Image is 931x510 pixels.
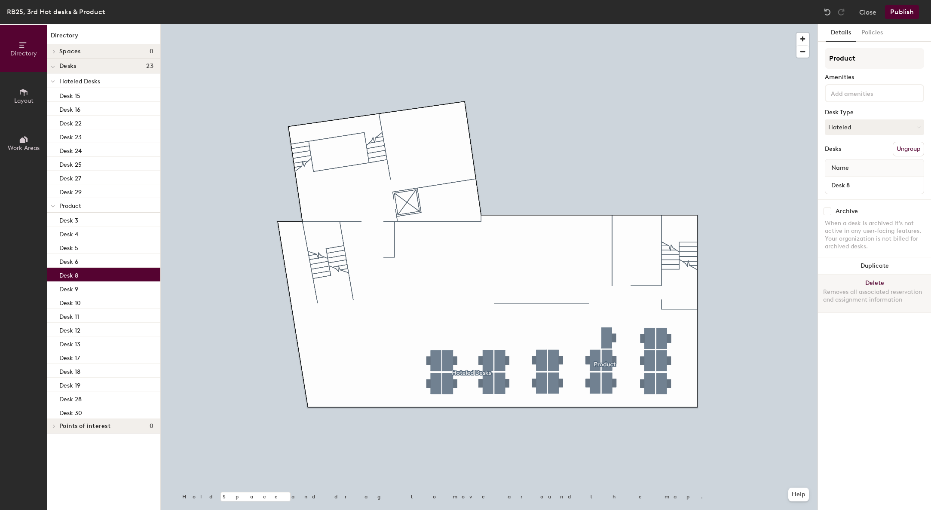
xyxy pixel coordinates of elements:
[59,63,76,70] span: Desks
[59,269,78,279] p: Desk 8
[856,24,888,42] button: Policies
[59,242,78,252] p: Desk 5
[59,159,82,168] p: Desk 25
[885,5,919,19] button: Publish
[836,208,858,215] div: Archive
[59,131,82,141] p: Desk 23
[150,423,153,430] span: 0
[59,324,80,334] p: Desk 12
[829,88,906,98] input: Add amenities
[59,186,82,196] p: Desk 29
[47,31,160,44] h1: Directory
[59,228,78,238] p: Desk 4
[8,144,40,152] span: Work Areas
[59,117,82,127] p: Desk 22
[146,63,153,70] span: 23
[59,283,78,293] p: Desk 9
[59,366,80,376] p: Desk 18
[823,8,832,16] img: Undo
[59,78,100,85] span: Hoteled Desks
[825,74,924,81] div: Amenities
[825,146,841,153] div: Desks
[10,50,37,57] span: Directory
[859,5,876,19] button: Close
[59,297,81,307] p: Desk 10
[59,393,82,403] p: Desk 28
[826,24,856,42] button: Details
[788,488,809,501] button: Help
[59,407,82,417] p: Desk 30
[59,311,79,321] p: Desk 11
[893,142,924,156] button: Ungroup
[59,145,82,155] p: Desk 24
[59,379,80,389] p: Desk 19
[59,90,80,100] p: Desk 15
[825,119,924,135] button: Hoteled
[59,423,110,430] span: Points of interest
[825,220,924,250] div: When a desk is archived it's not active in any user-facing features. Your organization is not bil...
[59,202,81,210] span: Product
[825,109,924,116] div: Desk Type
[837,8,845,16] img: Redo
[59,256,78,266] p: Desk 6
[818,257,931,275] button: Duplicate
[59,172,81,182] p: Desk 27
[14,97,34,104] span: Layout
[59,352,80,362] p: Desk 17
[823,288,926,304] div: Removes all associated reservation and assignment information
[827,160,853,176] span: Name
[827,179,922,191] input: Unnamed desk
[59,104,80,113] p: Desk 16
[59,48,81,55] span: Spaces
[150,48,153,55] span: 0
[59,338,80,348] p: Desk 13
[7,6,105,17] div: RB25, 3rd Hot desks & Product
[59,214,78,224] p: Desk 3
[818,275,931,312] button: DeleteRemoves all associated reservation and assignment information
